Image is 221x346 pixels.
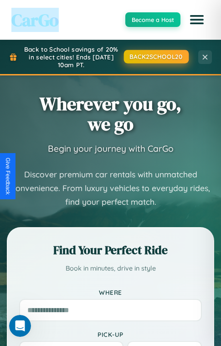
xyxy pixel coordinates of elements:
button: BACK2SCHOOL20 [123,50,188,63]
span: Back to School savings of 20% in select cities! Ends [DATE] 10am PT. [22,45,121,69]
h1: Wherever you go, we go [40,94,181,134]
p: Discover premium car rentals with unmatched convenience. From luxury vehicles to everyday rides, ... [7,168,214,209]
p: Book in minutes, drive in style [19,263,202,275]
h3: Begin your journey with CarGo [48,143,174,154]
div: Give Feedback [5,158,11,195]
h2: Find Your Perfect Ride [19,242,202,258]
span: CarGo [11,8,59,32]
iframe: Intercom live chat [9,315,31,337]
label: Pick-up [19,330,202,338]
button: Open menu [184,7,210,32]
label: Where [19,288,202,296]
button: Become a Host [125,12,180,27]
